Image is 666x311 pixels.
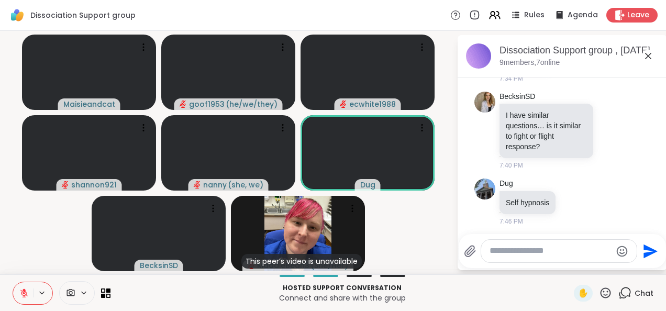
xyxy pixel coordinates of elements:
[228,180,263,190] span: ( she, we )
[635,288,653,298] span: Chat
[616,245,628,258] button: Emoji picker
[349,99,396,109] span: ecwhite1988
[500,217,523,226] span: 7:46 PM
[490,246,612,257] textarea: Type your message
[466,43,491,69] img: Dissociation Support group , Oct 11
[241,254,362,269] div: This peer’s video is unavailable
[637,239,661,263] button: Send
[500,92,535,102] a: BecksinSD
[360,180,375,190] span: Dug
[578,287,589,299] span: ✋
[500,58,560,68] p: 9 members, 7 online
[627,10,649,20] span: Leave
[506,197,549,208] p: Self hypnosis
[180,101,187,108] span: audio-muted
[8,6,26,24] img: ShareWell Logomark
[500,74,523,83] span: 7:34 PM
[524,10,545,20] span: Rules
[117,283,568,293] p: Hosted support conversation
[500,161,523,170] span: 7:40 PM
[30,10,136,20] span: Dissociation Support group
[474,179,495,199] img: https://sharewell-space-live.sfo3.digitaloceanspaces.com/user-generated/2a03586b-6f45-4b87-ae61-c...
[117,293,568,303] p: Connect and share with the group
[63,99,115,109] span: Maisieandcat
[71,180,117,190] span: shannon921
[264,196,331,271] img: MaddieBean3
[140,260,178,271] span: BecksinSD
[500,44,659,57] div: Dissociation Support group , [DATE]
[226,99,277,109] span: ( he/we/they )
[194,181,201,188] span: audio-muted
[189,99,225,109] span: goof1953
[474,92,495,113] img: https://sharewell-space-live.sfo3.digitaloceanspaces.com/user-generated/1bd2cfe8-8ecf-47d0-92cb-0...
[568,10,598,20] span: Agenda
[340,101,347,108] span: audio-muted
[203,180,227,190] span: nanny
[500,179,513,189] a: Dug
[62,181,69,188] span: audio-muted
[506,110,587,152] p: I have similar questions… is it similar to fight or flight response?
